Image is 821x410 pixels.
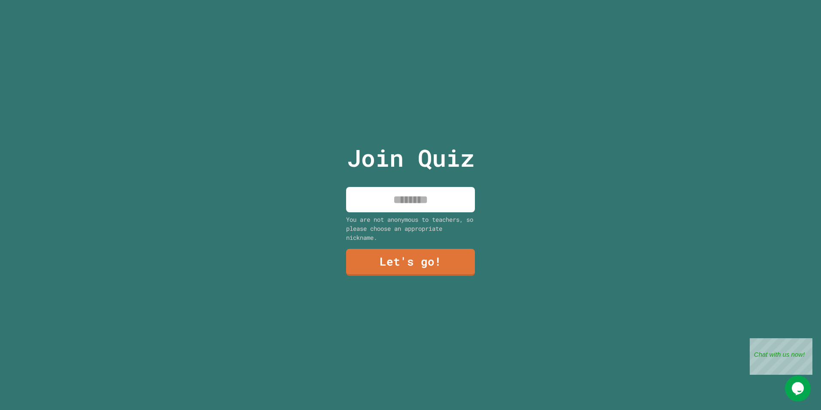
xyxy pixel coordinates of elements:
iframe: chat widget [785,376,812,401]
div: You are not anonymous to teachers, so please choose an appropriate nickname. [346,215,475,242]
a: Let's go! [346,249,475,276]
iframe: chat widget [750,338,812,375]
p: Join Quiz [347,140,474,176]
